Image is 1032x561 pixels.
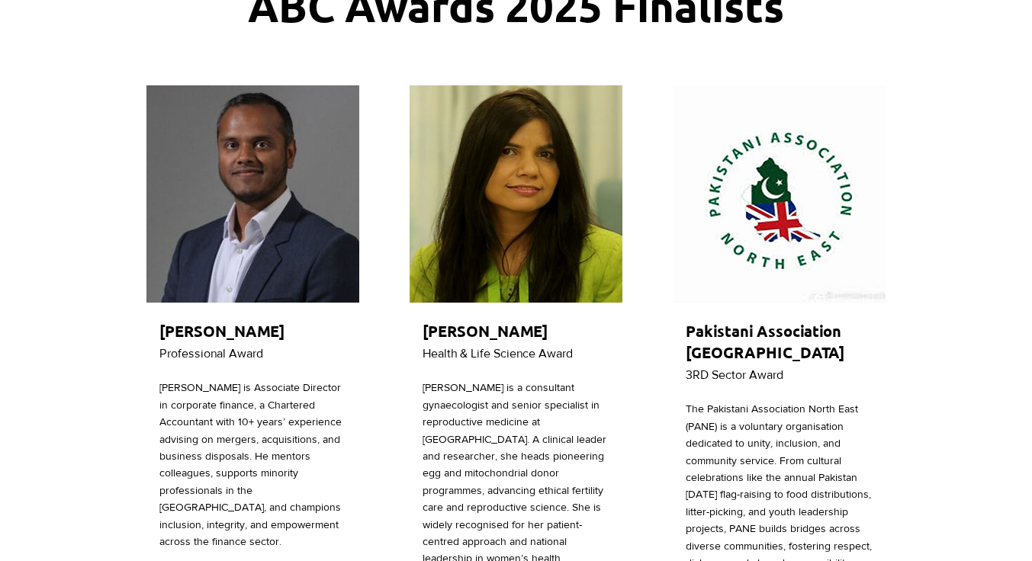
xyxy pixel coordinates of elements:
span: 3RD Sector Award [686,368,783,381]
span: [PERSON_NAME] [423,321,548,341]
span: [PERSON_NAME] [159,321,285,341]
span: Pakistani Association [GEOGRAPHIC_DATA] [686,321,844,362]
span: Health & Life Science Award [423,347,573,360]
span: [PERSON_NAME] is Associate Director in corporate finance, a Chartered Accountant with 10+ years’ ... [159,381,342,547]
span: Professional Award [159,347,263,360]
